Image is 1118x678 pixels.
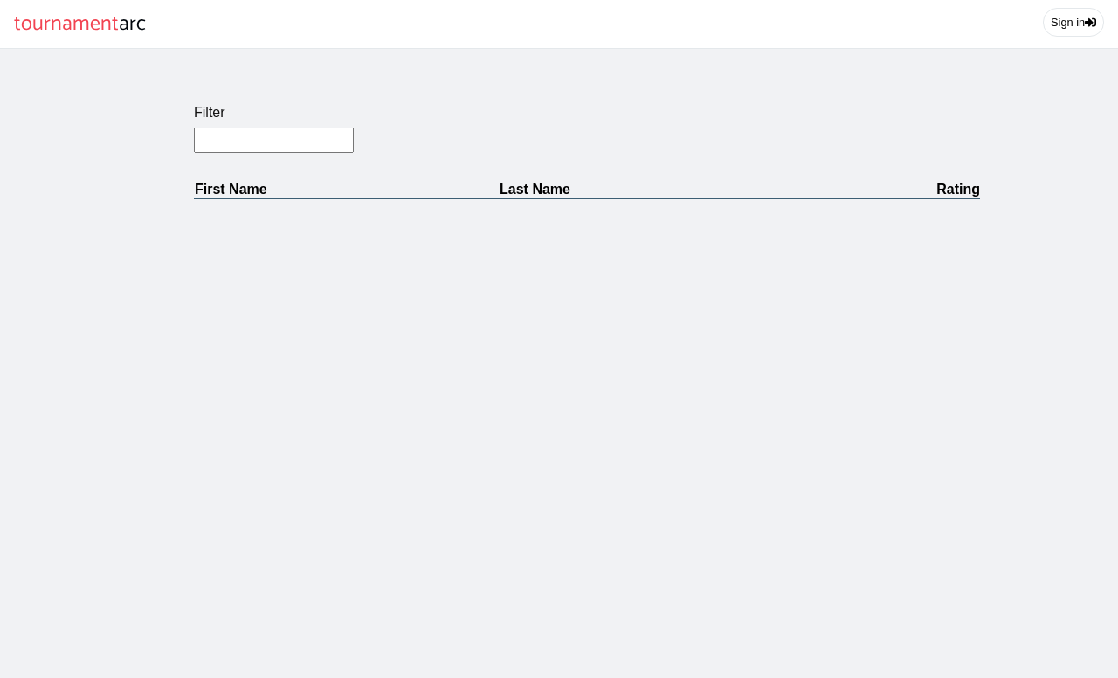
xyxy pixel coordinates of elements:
th: Last Name [499,181,797,199]
a: tournamentarc [14,7,146,41]
label: Filter [194,105,980,121]
span: arc [119,7,146,41]
span: tournament [14,7,119,41]
th: First Name [194,181,499,199]
a: Sign in [1043,8,1104,37]
th: Rating [797,181,980,199]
